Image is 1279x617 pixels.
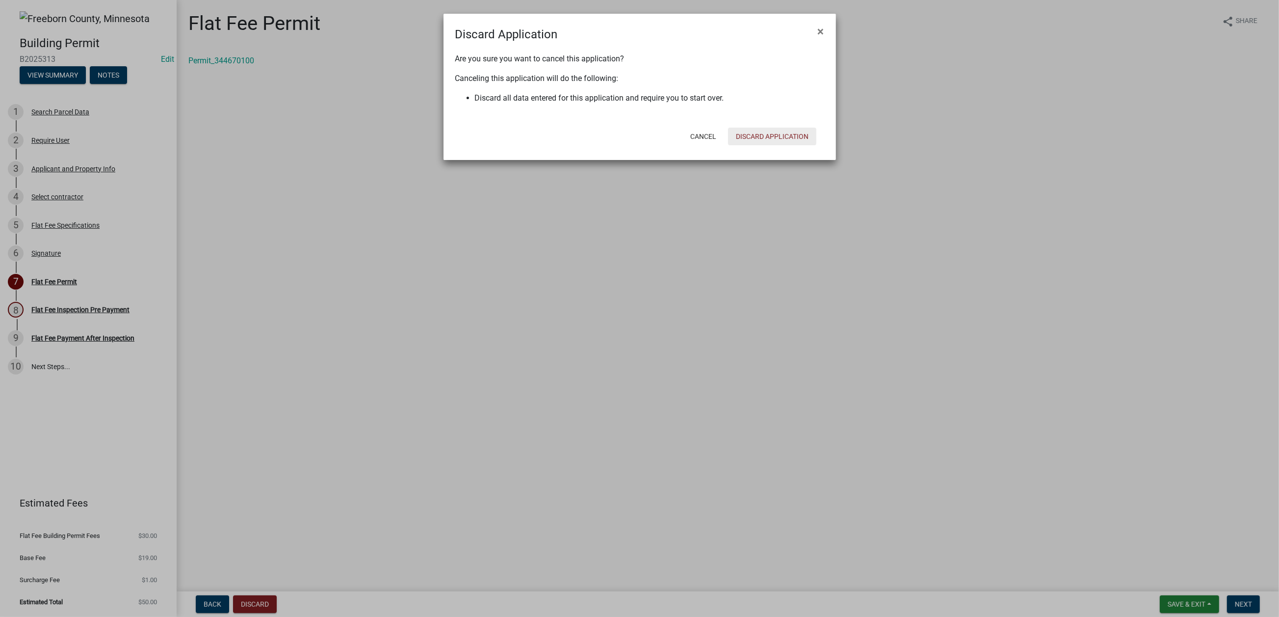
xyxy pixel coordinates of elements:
button: Discard Application [728,128,816,145]
button: Cancel [682,128,724,145]
p: Canceling this application will do the following: [455,73,824,84]
p: Are you sure you want to cancel this application? [455,53,824,65]
li: Discard all data entered for this application and require you to start over. [475,92,824,104]
button: Close [810,18,832,45]
span: × [818,25,824,38]
h4: Discard Application [455,26,558,43]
